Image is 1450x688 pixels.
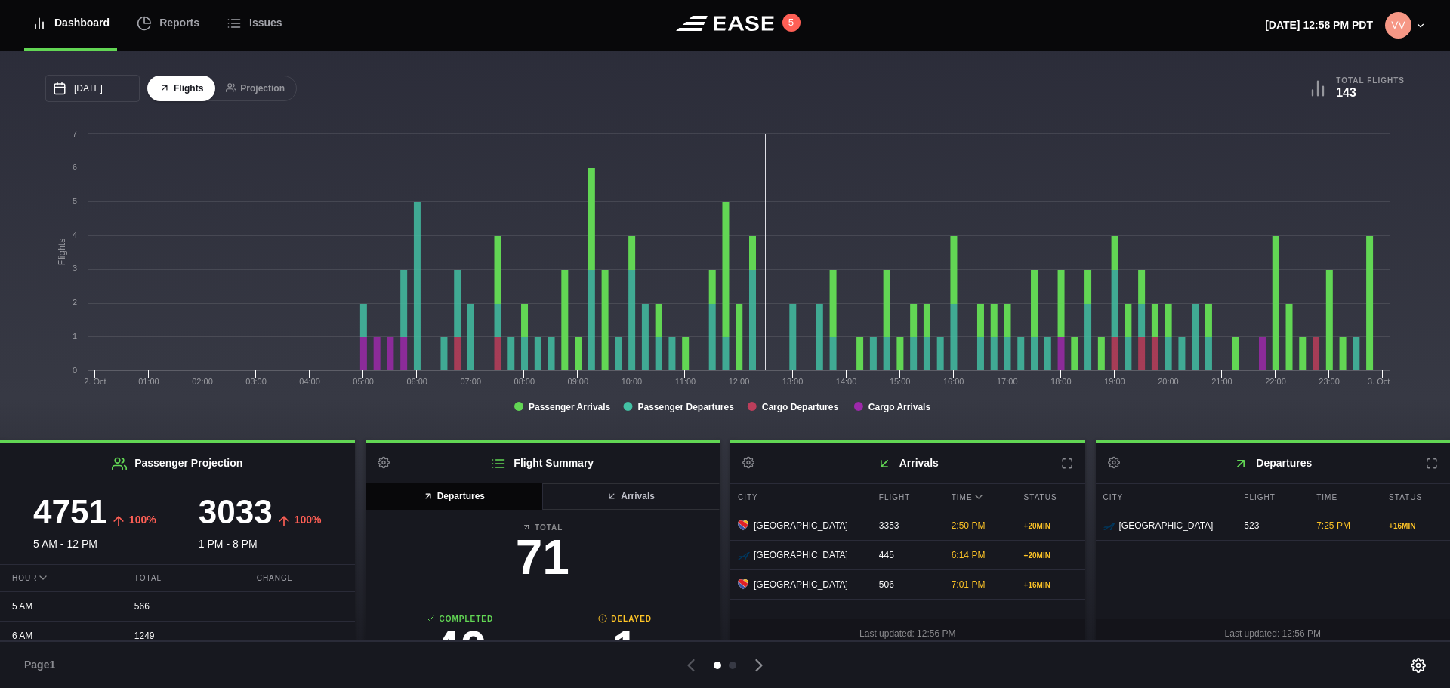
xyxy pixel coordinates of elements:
[177,495,343,552] div: 1 PM - 8 PM
[542,613,708,625] b: Delayed
[1119,519,1214,532] span: [GEOGRAPHIC_DATA]
[72,366,77,375] text: 0
[378,625,543,673] h3: 40
[529,402,611,412] tspan: Passenger Arrivals
[1368,377,1390,386] tspan: 3. Oct
[1385,12,1411,39] img: 315aad5f8c3b3bdba85a25f162631172
[378,613,543,680] a: Completed40
[33,495,107,529] h3: 4751
[622,377,643,386] text: 10:00
[944,484,1013,511] div: Time
[542,625,708,673] h3: 1
[872,541,940,569] div: 445
[754,548,848,562] span: [GEOGRAPHIC_DATA]
[460,377,481,386] text: 07:00
[754,519,848,532] span: [GEOGRAPHIC_DATA]
[952,520,986,531] span: 2:50 PM
[1265,377,1286,386] text: 22:00
[1336,76,1405,85] b: Total Flights
[72,264,77,273] text: 3
[1309,484,1377,511] div: Time
[1236,511,1305,540] div: 523
[872,484,940,511] div: Flight
[72,196,77,205] text: 5
[199,495,273,529] h3: 3033
[1104,377,1125,386] text: 19:00
[872,570,940,599] div: 506
[84,377,106,386] tspan: 2. Oct
[730,443,1085,483] h2: Arrivals
[129,514,156,526] span: 100%
[245,565,355,591] div: Change
[514,377,535,386] text: 08:00
[138,377,159,386] text: 01:00
[122,565,233,591] div: Total
[730,484,868,511] div: City
[24,657,62,673] span: Page 1
[72,332,77,341] text: 1
[1024,579,1078,591] div: + 16 MIN
[1211,377,1232,386] text: 21:00
[122,622,233,650] div: 1249
[1050,377,1072,386] text: 18:00
[568,377,589,386] text: 09:00
[378,533,708,582] h3: 71
[366,443,720,483] h2: Flight Summary
[378,613,543,625] b: Completed
[1024,520,1078,532] div: + 20 MIN
[997,377,1018,386] text: 17:00
[943,377,964,386] text: 16:00
[872,511,940,540] div: 3353
[952,550,986,560] span: 6:14 PM
[378,522,708,533] b: Total
[890,377,911,386] text: 15:00
[366,483,544,510] button: Departures
[245,377,267,386] text: 03:00
[541,483,720,510] button: Arrivals
[72,298,77,307] text: 2
[295,514,322,526] span: 100%
[57,239,67,265] tspan: Flights
[542,613,708,680] a: Delayed1
[1265,17,1373,33] p: [DATE] 12:58 PM PDT
[754,578,848,591] span: [GEOGRAPHIC_DATA]
[147,76,215,102] button: Flights
[1316,520,1350,531] span: 7:25 PM
[353,377,374,386] text: 05:00
[214,76,297,102] button: Projection
[782,377,804,386] text: 13:00
[406,377,427,386] text: 06:00
[122,592,233,621] div: 566
[1024,550,1078,561] div: + 20 MIN
[1096,484,1233,511] div: City
[72,129,77,138] text: 7
[729,377,750,386] text: 12:00
[637,402,734,412] tspan: Passenger Departures
[1017,484,1085,511] div: Status
[192,377,213,386] text: 02:00
[675,377,696,386] text: 11:00
[1336,86,1356,99] b: 143
[762,402,839,412] tspan: Cargo Departures
[72,230,77,239] text: 4
[1158,377,1179,386] text: 20:00
[1319,377,1340,386] text: 23:00
[12,495,177,552] div: 5 AM - 12 PM
[952,579,986,590] span: 7:01 PM
[45,75,140,102] input: mm/dd/yyyy
[782,14,801,32] button: 5
[730,619,1085,648] div: Last updated: 12:56 PM
[72,162,77,171] text: 6
[836,377,857,386] text: 14:00
[378,522,708,589] a: Total71
[1389,520,1442,532] div: + 16 MIN
[299,377,320,386] text: 04:00
[1236,484,1305,511] div: Flight
[868,402,931,412] tspan: Cargo Arrivals
[1381,484,1450,511] div: Status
